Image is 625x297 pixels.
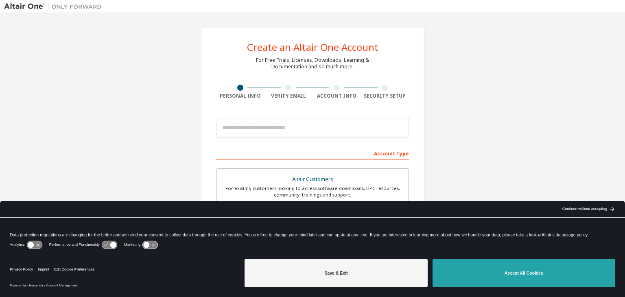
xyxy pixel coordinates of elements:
[264,93,313,99] div: Verify Email
[256,57,369,70] div: For Free Trials, Licenses, Downloads, Learning & Documentation and so much more.
[216,146,409,159] div: Account Type
[312,93,361,99] div: Account Info
[221,174,404,185] div: Altair Customers
[361,93,409,99] div: Security Setup
[216,93,264,99] div: Personal Info
[4,2,106,11] img: Altair One
[247,42,378,52] div: Create an Altair One Account
[221,185,404,198] div: For existing customers looking to access software downloads, HPC resources, community, trainings ...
